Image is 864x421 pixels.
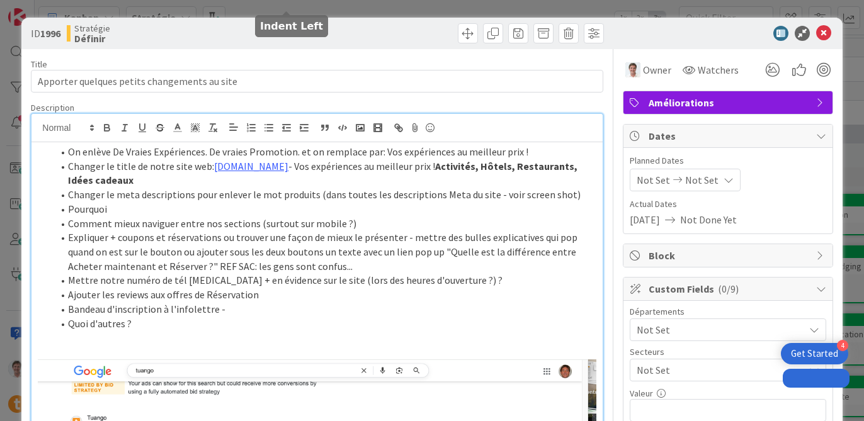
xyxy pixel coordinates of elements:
[630,212,660,227] span: [DATE]
[53,145,596,159] li: On enlève De Vraies Expériences. De vraies Promotion. et on remplace par: Vos expériences au meil...
[649,281,810,296] span: Custom Fields
[53,230,596,273] li: Expliquer + coupons et réservations ou trouver une façon de mieux le présenter - mettre des bulle...
[791,347,838,360] div: Get Started
[837,340,848,351] div: 4
[53,288,596,302] li: Ajouter les reviews aux offres de Réservation
[53,159,596,188] li: Changer le title de notre site web: - Vos expériences au meilleur prix !
[630,307,826,316] div: Départements
[649,128,810,143] span: Dates
[630,198,826,211] span: Actual Dates
[637,172,670,188] span: Not Set
[53,202,596,216] li: Pourquoi
[74,33,110,43] b: Définir
[685,172,719,188] span: Not Set
[630,347,826,356] div: Secteurs
[68,160,579,187] strong: Activités, Hôtels, Restaurants, Idées cadeaux
[53,302,596,317] li: Bandeau d'inscription à l'infolettre -
[31,26,60,41] span: ID
[625,62,640,77] img: JG
[53,273,596,288] li: Mettre notre numéro de tél [MEDICAL_DATA] + en évidence sur le site (lors des heures d'ouverture ...
[630,154,826,167] span: Planned Dates
[680,212,737,227] span: Not Done Yet
[649,248,810,263] span: Block
[31,59,47,70] label: Title
[53,317,596,331] li: Quoi d'autres ?
[31,102,74,113] span: Description
[53,188,596,202] li: Changer le meta descriptions pour enlever le mot produits (dans toutes les descriptions Meta du s...
[781,343,848,364] div: Open Get Started checklist, remaining modules: 4
[260,20,323,32] h5: Indent Left
[637,362,804,378] span: Not Set
[718,283,739,295] span: ( 0/9 )
[630,388,653,399] label: Valeur
[698,62,739,77] span: Watchers
[637,322,804,337] span: Not Set
[214,160,288,172] a: [DOMAIN_NAME]
[649,95,810,110] span: Améliorations
[53,216,596,231] li: Comment mieux naviguer entre nos sections (surtout sur mobile ?)
[40,27,60,40] b: 1996
[74,23,110,33] span: Stratégie
[31,70,603,93] input: type card name here...
[643,62,671,77] span: Owner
